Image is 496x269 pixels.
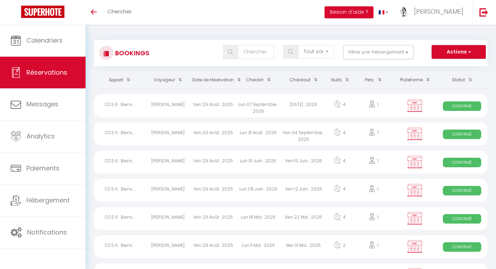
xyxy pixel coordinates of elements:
[113,45,149,61] h3: Bookings
[325,6,373,18] button: Besoin d'aide ?
[26,164,59,173] span: Paiements
[27,228,67,237] span: Notifications
[21,6,64,18] img: Super Booking
[437,71,488,89] th: Sort by status
[281,71,326,89] th: Sort by checkout
[94,71,145,89] th: Sort by rentals
[145,71,190,89] th: Sort by guest
[26,68,67,77] span: Réservations
[343,45,414,59] button: Filtrer par hébergement
[26,36,63,45] span: Calendriers
[26,196,70,205] span: Hébergement
[399,6,409,17] img: ...
[432,45,486,59] button: Actions
[354,71,393,89] th: Sort by people
[26,132,55,140] span: Analytics
[26,100,58,108] span: Messages
[238,45,274,59] input: Chercher
[236,71,281,89] th: Sort by checkin
[190,71,236,89] th: Sort by booking date
[414,7,463,16] span: [PERSON_NAME]
[107,8,132,15] span: Chercher
[326,71,354,89] th: Sort by nights
[479,8,488,17] img: logout
[393,71,437,89] th: Sort by channel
